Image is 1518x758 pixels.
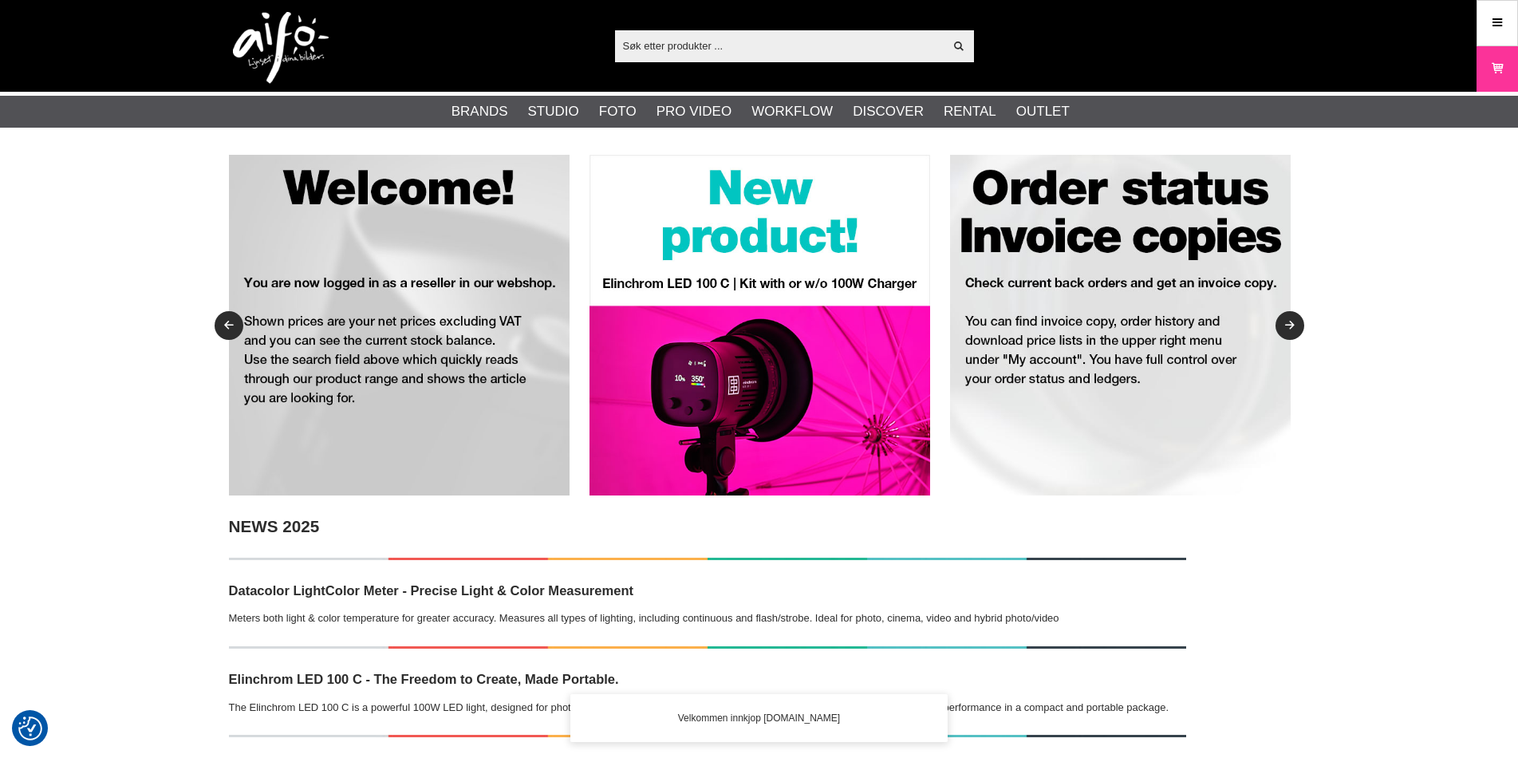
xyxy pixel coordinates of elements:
span: Velkommen innkjop [DOMAIN_NAME] [678,711,840,725]
button: Next [1276,311,1304,340]
img: NEWS! [229,558,1186,560]
button: Samtykkepreferanser [18,714,42,743]
img: NEWS! [229,646,1186,649]
img: Ad:RET003 banner-resel-account-bgr.jpg [950,155,1291,495]
button: Previous [215,311,243,340]
img: Ad:RET001 banner-resel-welcome-bgr.jpg [229,155,570,495]
strong: Elinchrom LED 100 C - The Freedom to Create, Made Portable. [229,672,619,687]
input: Søk etter produkter ... [615,34,944,57]
a: Foto [599,101,637,122]
strong: Datacolor LightColor Meter - Precise Light & Color Measurement [229,583,634,598]
img: Ad:RET008 banner-resel-new-LED100C.jpg [589,155,930,495]
p: The Elinchrom LED 100 C is a powerful 100W LED light, designed for photographers, videographers, ... [229,700,1186,717]
h2: NEWS 2025 [229,515,1186,539]
a: Rental [944,101,996,122]
a: Discover [853,101,924,122]
img: logo.png [233,12,329,84]
img: NEWS! [229,735,1186,737]
a: Studio [528,101,579,122]
a: Pro Video [656,101,731,122]
a: Brands [451,101,508,122]
a: Workflow [751,101,833,122]
p: Meters both light & color temperature for greater accuracy. Measures all types of lighting, inclu... [229,610,1186,627]
a: Outlet [1016,101,1070,122]
img: Revisit consent button [18,717,42,740]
